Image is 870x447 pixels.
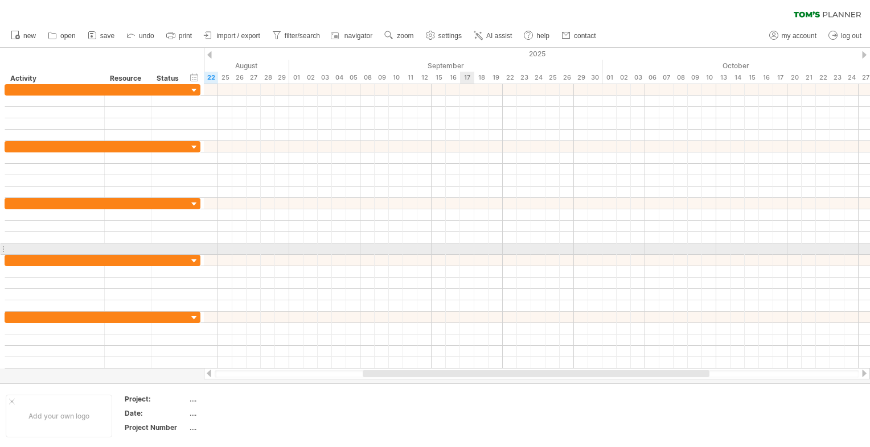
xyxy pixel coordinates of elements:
div: .... [190,408,285,418]
span: new [23,32,36,40]
div: Friday, 12 September 2025 [417,72,432,84]
div: Tuesday, 16 September 2025 [446,72,460,84]
div: Tuesday, 14 October 2025 [731,72,745,84]
div: Project Number [125,423,187,432]
div: Wednesday, 8 October 2025 [674,72,688,84]
div: Activity [10,73,98,84]
span: AI assist [486,32,512,40]
div: Thursday, 25 September 2025 [545,72,560,84]
div: Monday, 13 October 2025 [716,72,731,84]
div: Friday, 5 September 2025 [346,72,360,84]
span: contact [574,32,596,40]
div: Thursday, 4 September 2025 [332,72,346,84]
div: Thursday, 9 October 2025 [688,72,702,84]
a: help [521,28,553,43]
span: log out [841,32,861,40]
span: undo [139,32,154,40]
div: Monday, 25 August 2025 [218,72,232,84]
a: open [45,28,79,43]
a: filter/search [269,28,323,43]
div: Thursday, 28 August 2025 [261,72,275,84]
div: Friday, 29 August 2025 [275,72,289,84]
div: .... [190,394,285,404]
div: Tuesday, 26 August 2025 [232,72,247,84]
span: filter/search [285,32,320,40]
div: Thursday, 11 September 2025 [403,72,417,84]
div: Tuesday, 2 September 2025 [303,72,318,84]
div: Friday, 3 October 2025 [631,72,645,84]
div: Tuesday, 9 September 2025 [375,72,389,84]
div: Date: [125,408,187,418]
div: Monday, 15 September 2025 [432,72,446,84]
div: Thursday, 2 October 2025 [617,72,631,84]
span: import / export [216,32,260,40]
div: Friday, 10 October 2025 [702,72,716,84]
div: .... [190,423,285,432]
span: settings [438,32,462,40]
a: undo [124,28,158,43]
div: Friday, 22 August 2025 [204,72,218,84]
span: help [536,32,549,40]
div: Monday, 6 October 2025 [645,72,659,84]
a: new [8,28,39,43]
a: settings [423,28,465,43]
div: Wednesday, 3 September 2025 [318,72,332,84]
div: Tuesday, 23 September 2025 [517,72,531,84]
div: Wednesday, 27 August 2025 [247,72,261,84]
div: Status [157,73,182,84]
div: Tuesday, 30 September 2025 [588,72,602,84]
div: Wednesday, 17 September 2025 [460,72,474,84]
div: Wednesday, 15 October 2025 [745,72,759,84]
div: Wednesday, 1 October 2025 [602,72,617,84]
a: print [163,28,195,43]
div: Thursday, 16 October 2025 [759,72,773,84]
a: save [85,28,118,43]
div: September 2025 [289,60,602,72]
a: my account [766,28,820,43]
div: Wednesday, 22 October 2025 [816,72,830,84]
span: my account [782,32,816,40]
span: zoom [397,32,413,40]
div: Monday, 22 September 2025 [503,72,517,84]
span: save [100,32,114,40]
div: Monday, 1 September 2025 [289,72,303,84]
div: Wednesday, 24 September 2025 [531,72,545,84]
a: zoom [381,28,417,43]
div: Friday, 26 September 2025 [560,72,574,84]
div: Friday, 19 September 2025 [489,72,503,84]
div: Tuesday, 7 October 2025 [659,72,674,84]
div: Friday, 17 October 2025 [773,72,787,84]
div: Monday, 29 September 2025 [574,72,588,84]
span: open [60,32,76,40]
a: import / export [201,28,264,43]
a: navigator [329,28,376,43]
span: navigator [344,32,372,40]
div: Resource [110,73,145,84]
div: Tuesday, 21 October 2025 [802,72,816,84]
div: Wednesday, 10 September 2025 [389,72,403,84]
div: Monday, 20 October 2025 [787,72,802,84]
a: log out [826,28,865,43]
div: Project: [125,394,187,404]
div: Add your own logo [6,395,112,437]
span: print [179,32,192,40]
div: Monday, 8 September 2025 [360,72,375,84]
a: contact [559,28,600,43]
a: AI assist [471,28,515,43]
div: Friday, 24 October 2025 [844,72,859,84]
div: Thursday, 23 October 2025 [830,72,844,84]
div: Thursday, 18 September 2025 [474,72,489,84]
